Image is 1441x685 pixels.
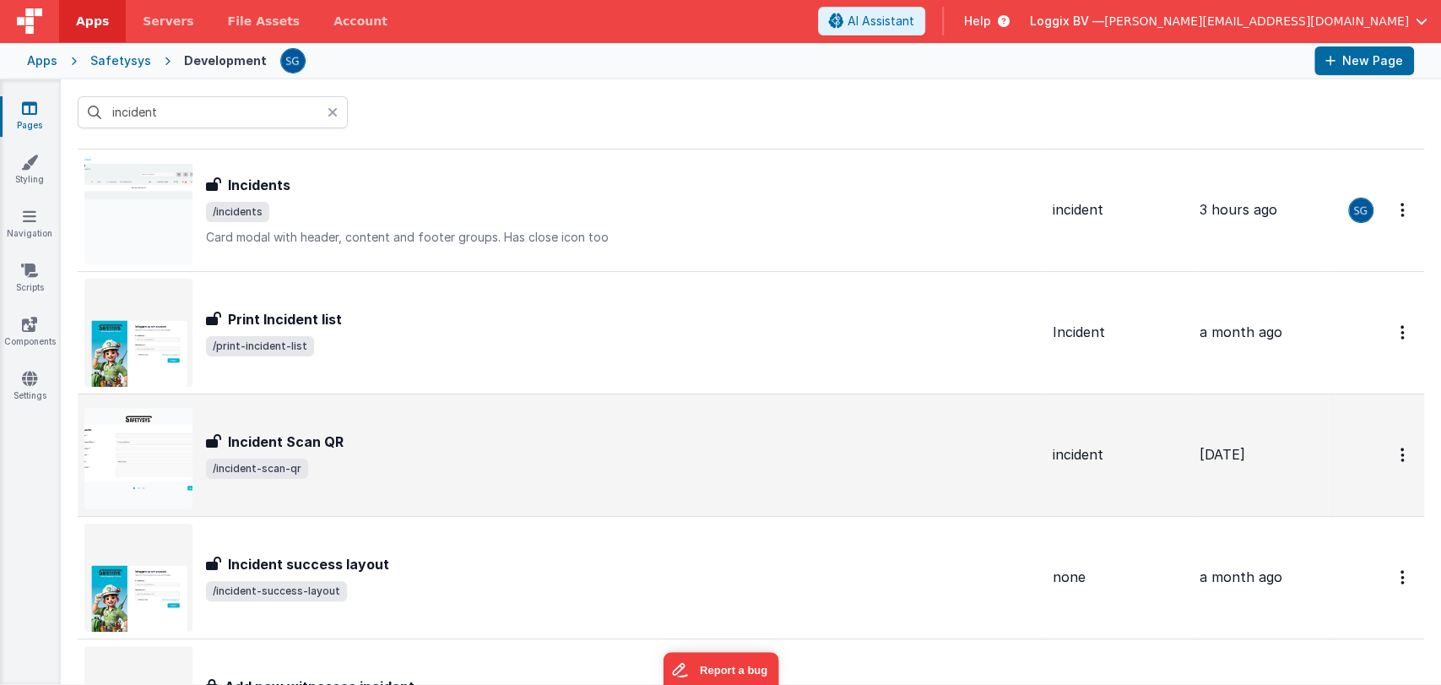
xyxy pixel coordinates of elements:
img: 385c22c1e7ebf23f884cbf6fb2c72b80 [1349,198,1373,222]
h3: Incident Scan QR [228,432,344,452]
button: Loggix BV — [PERSON_NAME][EMAIL_ADDRESS][DOMAIN_NAME] [1030,13,1427,30]
div: incident [1053,200,1186,220]
button: Options [1390,193,1417,227]
h3: Print Incident list [228,309,342,329]
div: Development [184,52,267,69]
div: Safetysys [90,52,151,69]
span: AI Assistant [848,13,914,30]
h3: Incident success layout [228,554,389,574]
span: 3 hours ago [1200,201,1277,218]
button: Options [1390,315,1417,350]
button: AI Assistant [818,7,925,35]
span: Loggix BV — [1030,13,1104,30]
span: /incident-success-layout [206,581,347,601]
p: Card modal with header, content and footer groups. Has close icon too [206,229,1039,246]
span: File Assets [228,13,301,30]
img: 385c22c1e7ebf23f884cbf6fb2c72b80 [281,49,305,73]
button: Options [1390,560,1417,595]
button: New Page [1314,46,1414,75]
div: Incident [1053,323,1186,342]
span: /print-incident-list [206,336,314,356]
span: a month ago [1200,568,1282,585]
div: none [1053,568,1186,587]
span: [DATE] [1200,446,1245,463]
span: /incident-scan-qr [206,459,308,479]
div: incident [1053,445,1186,465]
div: Apps [27,52,57,69]
span: /incidents [206,202,269,222]
span: Servers [143,13,193,30]
h3: Incidents [228,175,290,195]
span: Apps [76,13,109,30]
input: Search pages, id's ... [78,96,348,128]
span: Help [964,13,991,30]
span: [PERSON_NAME][EMAIL_ADDRESS][DOMAIN_NAME] [1104,13,1409,30]
button: Options [1390,438,1417,472]
span: a month ago [1200,323,1282,340]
